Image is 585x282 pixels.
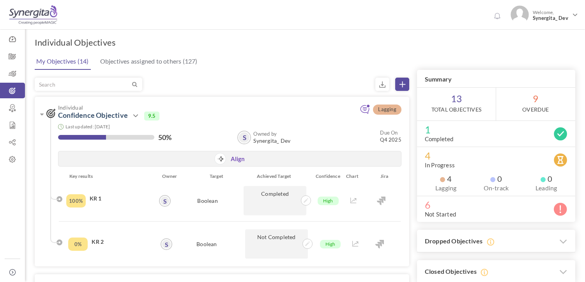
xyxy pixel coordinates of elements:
[380,129,401,143] small: Q4 2025
[64,172,157,180] div: Key results
[245,229,308,259] p: Not Completed
[511,5,529,24] img: Photo
[375,240,384,248] img: Jira Integration
[417,88,496,121] span: 13
[180,172,245,180] div: Target
[161,239,171,249] a: S
[301,196,311,203] a: Update achivements
[68,238,88,251] div: Completed Percentage
[244,186,306,215] p: Completed
[491,10,504,23] a: Notifications
[66,194,86,208] div: Completed Percentage
[525,184,567,192] label: Leading
[360,108,370,115] a: Add continuous feedback
[496,88,575,121] span: 9
[507,2,581,25] a: Photo Welcome,Synergita_ Dev
[58,105,335,110] span: Individual
[377,197,385,205] img: Jira Integration
[160,196,170,206] a: S
[425,161,455,169] label: In Progress
[98,53,200,69] a: Objectives assigned to others (127)
[34,53,91,70] a: My Objectives (14)
[522,106,549,114] label: OverDue
[425,126,567,133] span: 1
[238,131,250,144] a: S
[425,184,467,192] label: Lagging
[65,124,110,129] small: Last updated: [DATE]
[253,131,277,137] b: Owned by
[395,78,409,91] a: Create Objective
[490,175,502,183] span: 0
[373,105,401,115] span: Lagging
[368,172,400,180] div: Jira
[310,172,342,180] div: Confidence
[144,112,160,120] span: 9.5
[342,172,368,180] div: Chart
[231,155,245,163] a: Align
[92,238,150,246] h4: KR 2
[9,5,57,25] img: Logo
[425,201,567,209] span: 6
[35,78,131,90] input: Search
[174,186,241,215] div: Boolean
[425,210,456,218] label: Not Started
[425,152,567,160] span: 4
[318,197,339,205] span: High
[529,5,571,25] span: Welcome,
[440,175,452,183] span: 4
[35,37,116,48] h1: Individual Objectives
[380,129,398,136] small: Due On
[253,138,290,144] span: Synergita_ Dev
[158,133,172,141] label: 50%
[173,229,240,259] div: Boolean
[431,106,481,114] label: Total Objectives
[58,111,128,119] a: Confidence Objective
[417,70,575,88] h3: Summary
[90,195,151,202] h4: KR 1
[541,175,552,183] span: 0
[425,135,454,143] label: Completed
[300,239,310,247] a: Update achivements
[475,184,518,192] label: On-track
[533,15,569,21] span: Synergita_ Dev
[417,230,575,253] h3: Dropped Objectives
[245,172,310,180] div: Achieved Target
[320,240,341,248] span: High
[375,78,389,91] small: Export
[157,172,180,180] div: Owner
